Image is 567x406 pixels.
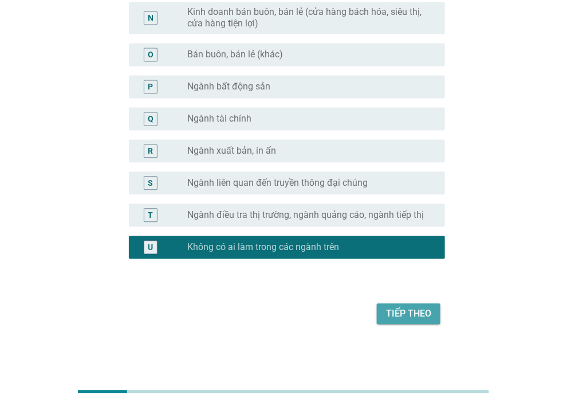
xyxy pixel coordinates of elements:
[148,241,153,253] div: U
[188,81,271,93] label: Ngành bất động sản
[188,242,340,253] label: Không có ai làm trong các ngành trên
[188,210,424,221] label: Ngành điều tra thị trường, ngành quảng cáo, ngành tiếp thị
[148,209,153,221] div: T
[188,7,427,30] label: Kinh doanh bán buôn, bán lẻ (cửa hàng bách hóa, siêu thị, cửa hàng tiện lợi)
[148,81,153,93] div: P
[148,177,153,189] div: S
[377,304,440,325] button: Tiếp theo
[188,49,283,61] label: Bán buôn, bán lẻ (khác)
[148,145,153,157] div: R
[188,114,252,125] label: Ngành tài chính
[188,146,277,157] label: Ngành xuất bản, in ấn
[148,12,153,24] div: N
[148,113,153,125] div: Q
[188,178,368,189] label: Ngành liên quan đến truyền thông đại chúng
[386,307,431,321] div: Tiếp theo
[148,49,153,61] div: O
